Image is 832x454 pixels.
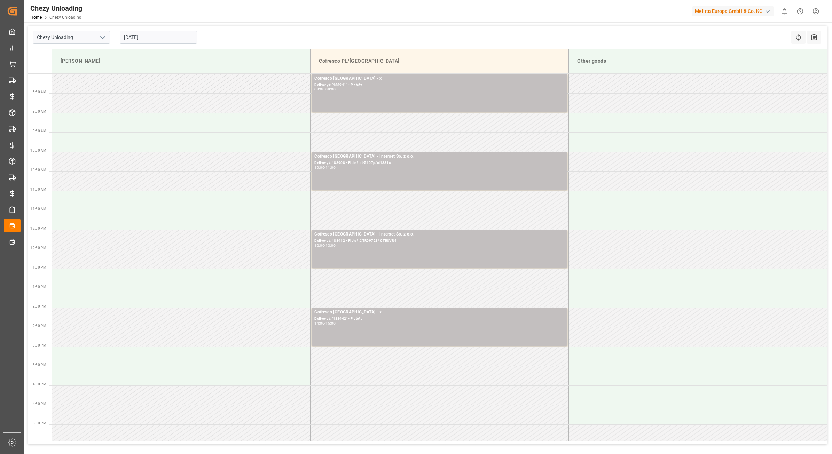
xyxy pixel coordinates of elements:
span: 12:30 PM [30,246,46,250]
span: 11:00 AM [30,188,46,191]
div: - [324,322,325,325]
div: 15:00 [325,322,336,325]
div: Cofresco [GEOGRAPHIC_DATA] - x [314,75,565,82]
input: DD.MM.YYYY [120,31,197,44]
span: 1:00 PM [33,265,46,269]
button: show 0 new notifications [777,3,792,19]
div: 10:00 [314,166,324,169]
span: 10:00 AM [30,149,46,152]
div: 08:00 [314,88,324,91]
span: 3:00 PM [33,343,46,347]
div: Delivery#:488912 - Plate#:CTR09723/ CTR8VU4 [314,238,565,244]
span: 3:30 PM [33,363,46,367]
span: 12:00 PM [30,226,46,230]
span: 1:30 PM [33,285,46,289]
div: - [324,88,325,91]
span: 10:30 AM [30,168,46,172]
div: - [324,166,325,169]
span: 4:30 PM [33,402,46,406]
div: Cofresco [GEOGRAPHIC_DATA] - Interset Sp. z o.o. [314,153,565,160]
div: Delivery#:"488942" - Plate#: [314,316,565,322]
div: Melitta Europa GmbH & Co. KG [692,6,774,16]
button: Melitta Europa GmbH & Co. KG [692,5,777,18]
span: 9:00 AM [33,110,46,113]
div: [PERSON_NAME] [58,55,305,67]
span: 2:00 PM [33,304,46,308]
div: 12:00 [314,244,324,247]
div: - [324,244,325,247]
a: Home [30,15,42,20]
div: Cofresco PL/[GEOGRAPHIC_DATA] [316,55,563,67]
span: 9:30 AM [33,129,46,133]
button: Help Center [792,3,808,19]
div: 13:00 [325,244,336,247]
span: 5:00 PM [33,421,46,425]
div: Delivery#:"488941" - Plate#: [314,82,565,88]
div: 09:00 [325,88,336,91]
span: 2:30 PM [33,324,46,328]
span: 8:30 AM [33,90,46,94]
span: 4:00 PM [33,382,46,386]
div: Chezy Unloading [30,3,82,14]
div: Cofresco [GEOGRAPHIC_DATA] - x [314,309,565,316]
span: 11:30 AM [30,207,46,211]
button: open menu [97,32,108,43]
input: Type to search/select [33,31,110,44]
div: Delivery#:488908 - Plate#:ctr5107p/ct4381w [314,160,565,166]
div: 11:00 [325,166,336,169]
div: 14:00 [314,322,324,325]
div: Other goods [574,55,821,67]
div: Cofresco [GEOGRAPHIC_DATA] - Interset Sp. z o.o. [314,231,565,238]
